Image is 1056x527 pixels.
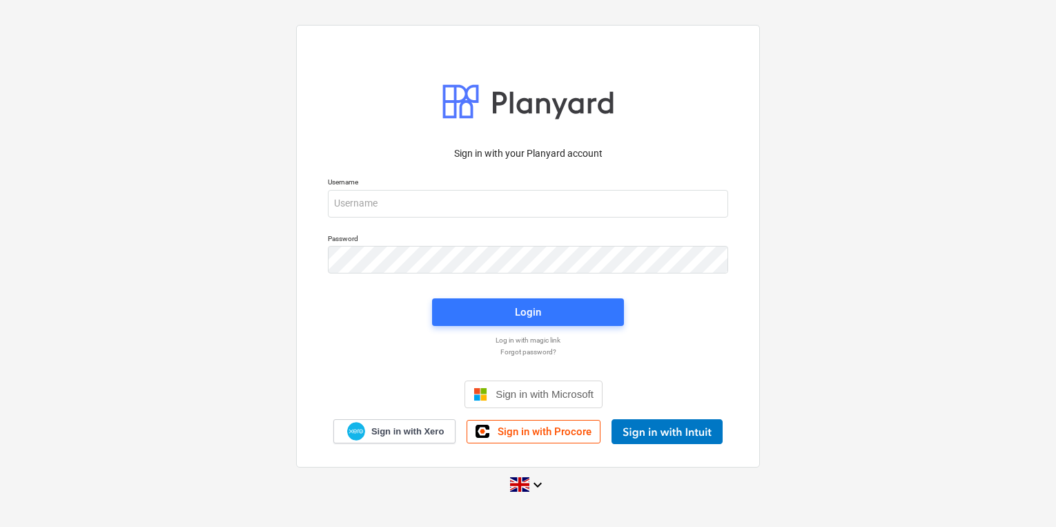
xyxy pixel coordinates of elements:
span: Sign in with Procore [498,425,591,438]
button: Login [432,298,624,326]
p: Sign in with your Planyard account [328,146,728,161]
p: Username [328,178,728,189]
a: Log in with magic link [321,336,735,345]
i: keyboard_arrow_down [529,477,546,493]
a: Forgot password? [321,347,735,356]
img: Xero logo [347,422,365,441]
span: Sign in with Microsoft [496,388,594,400]
img: Microsoft logo [473,387,487,401]
div: Login [515,303,541,321]
input: Username [328,190,728,218]
span: Sign in with Xero [371,425,444,438]
p: Password [328,234,728,246]
a: Sign in with Procore [467,420,600,443]
a: Sign in with Xero [333,419,456,443]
